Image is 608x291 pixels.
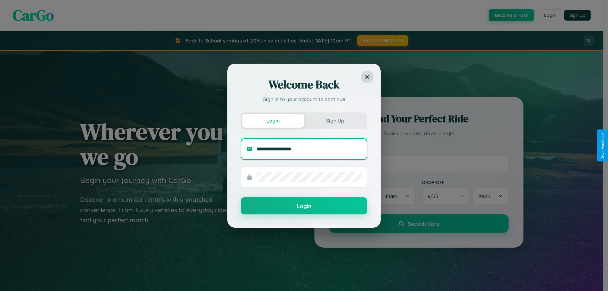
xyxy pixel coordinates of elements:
[242,114,304,128] button: Login
[241,77,367,92] h2: Welcome Back
[304,114,366,128] button: Sign Up
[600,133,605,158] div: Give Feedback
[241,197,367,214] button: Login
[241,95,367,103] p: Sign in to your account to continue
